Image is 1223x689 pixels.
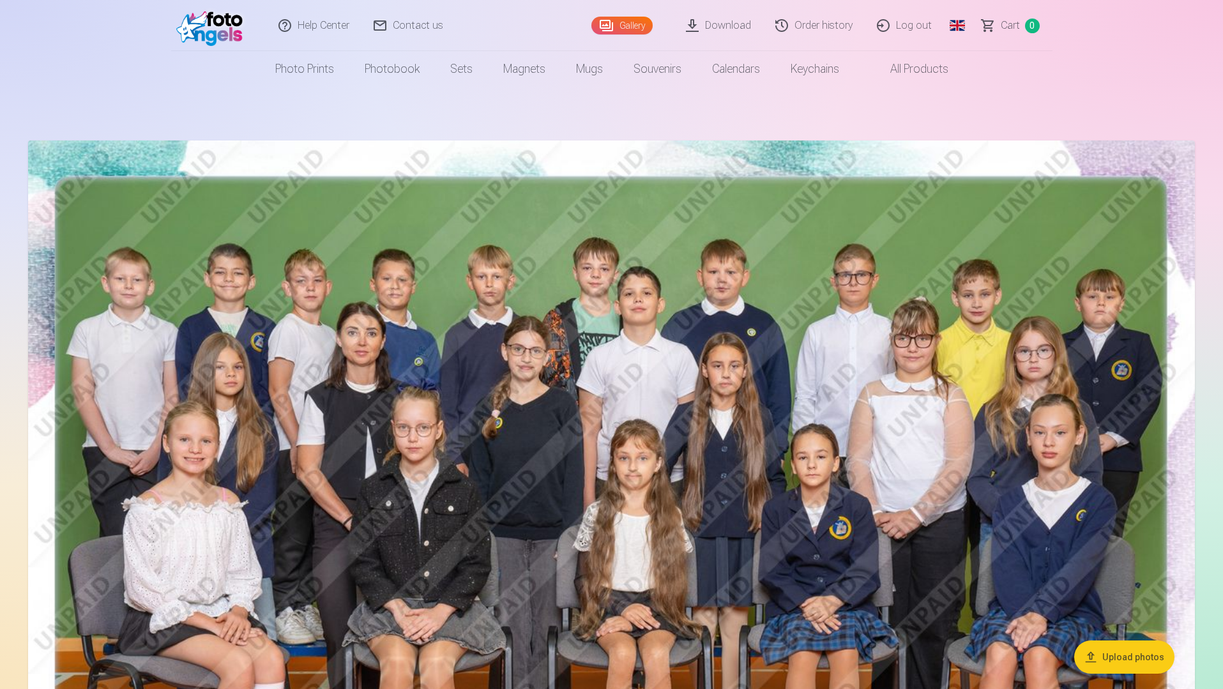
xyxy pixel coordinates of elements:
a: Keychains [775,51,855,87]
span: 0 [1025,19,1040,33]
a: Mugs [561,51,618,87]
a: Calendars [697,51,775,87]
a: Magnets [488,51,561,87]
a: Sets [435,51,488,87]
a: Photo prints [260,51,349,87]
a: Souvenirs [618,51,697,87]
span: Сart [1001,18,1020,33]
a: Photobook [349,51,435,87]
button: Upload photos [1074,640,1174,674]
img: /fa2 [176,5,250,46]
a: Gallery [591,17,653,34]
a: All products [855,51,964,87]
